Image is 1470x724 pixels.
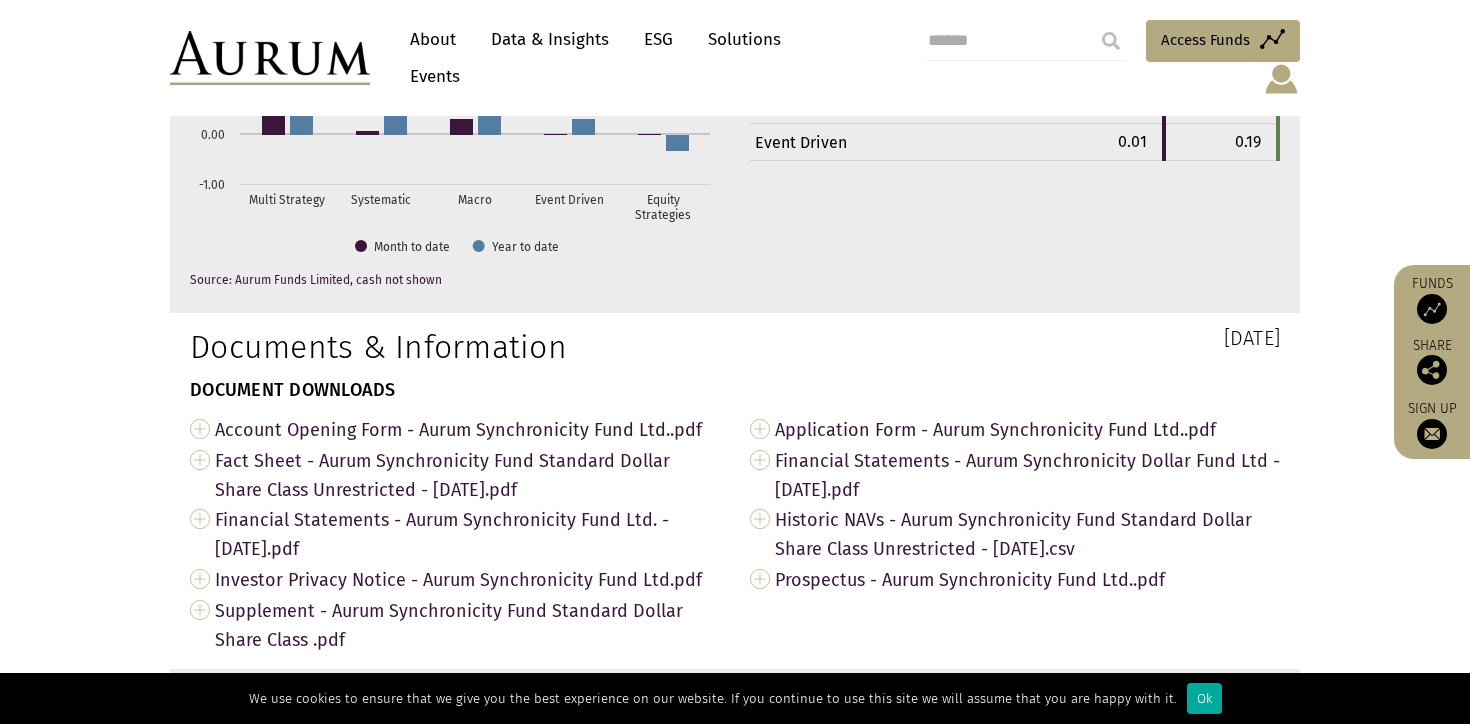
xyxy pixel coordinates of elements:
[190,328,720,366] h1: Documents & Information
[400,58,460,95] a: Events
[201,128,225,142] text: 0.00
[170,31,370,85] img: Aurum
[1091,21,1131,61] input: Submit
[698,21,791,58] a: Solutions
[1164,124,1278,161] td: 0.19
[775,564,1280,595] span: Prospectus - Aurum Synchronicity Fund Ltd..pdf
[190,379,396,401] strong: DOCUMENT DOWNLOADS
[215,414,720,445] span: Account Opening Form - Aurum Synchronicity Fund Ltd..pdf
[775,414,1280,445] span: Application Form - Aurum Synchronicity Fund Ltd..pdf
[374,240,450,254] text: Month to date
[1417,294,1447,324] img: Access Funds
[1417,419,1447,449] img: Sign up to our newsletter
[215,504,720,564] span: Financial Statements - Aurum Synchronicity Fund Ltd. - [DATE].pdf
[634,21,683,58] a: ESG
[215,445,720,505] span: Fact Sheet - Aurum Synchronicity Fund Standard Dollar Share Class Unrestricted - [DATE].pdf
[1263,62,1300,96] img: account-icon.svg
[775,445,1280,505] span: Financial Statements - Aurum Synchronicity Dollar Fund Ltd - [DATE].pdf
[1048,124,1164,161] td: 0.01
[249,193,325,207] text: Multi Strategy
[492,240,559,254] text: Year to date
[1404,339,1460,385] div: Share
[1161,28,1250,52] span: Access Funds
[775,504,1280,564] span: Historic NAVs - Aurum Synchronicity Fund Standard Dollar Share Class Unrestricted - [DATE].csv
[1404,400,1460,449] a: Sign up
[750,124,1048,161] td: Event Driven
[1187,683,1222,714] div: Ok
[1146,20,1300,62] a: Access Funds
[351,193,411,207] text: Systematic
[535,193,604,207] text: Event Driven
[215,564,720,595] span: Investor Privacy Notice - Aurum Synchronicity Fund Ltd.pdf
[635,193,691,222] text: Equity Strategies
[215,595,720,655] span: Supplement - Aurum Synchronicity Fund Standard Dollar Share Class .pdf
[1417,355,1447,385] img: Share this post
[458,193,492,207] text: Macro
[400,21,466,58] a: About
[190,274,720,287] p: Source: Aurum Funds Limited, cash not shown
[750,328,1280,348] h3: [DATE]
[481,21,619,58] a: Data & Insights
[199,178,225,192] text: -1.00
[1404,275,1460,324] a: Funds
